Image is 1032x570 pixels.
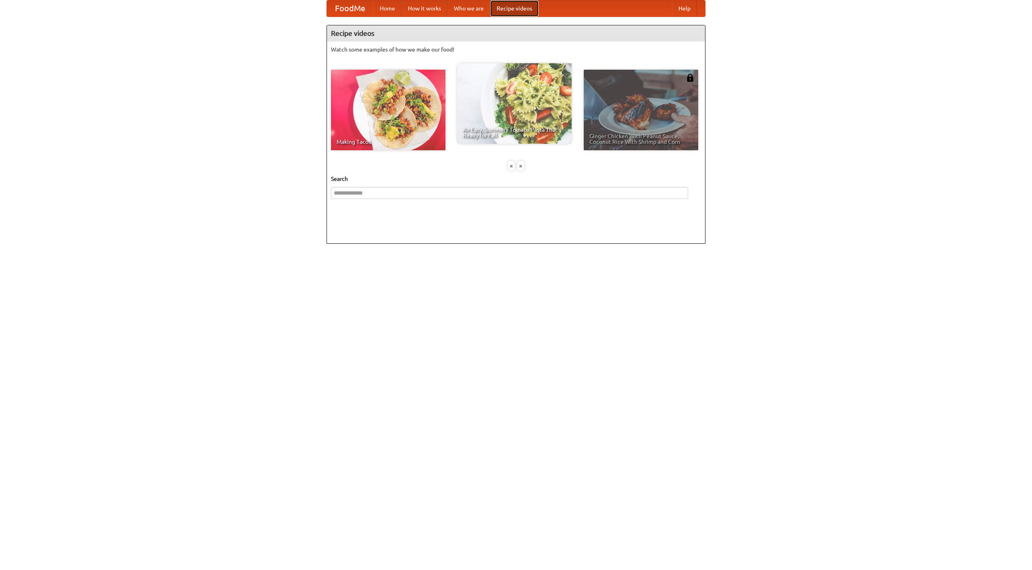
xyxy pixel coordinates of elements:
div: « [508,161,515,171]
h4: Recipe videos [327,25,705,41]
a: Help [672,0,697,17]
h5: Search [331,175,701,183]
div: » [517,161,524,171]
img: 483408.png [686,74,694,82]
a: Making Tacos [331,70,445,150]
span: Making Tacos [337,139,440,145]
a: Home [373,0,402,17]
a: An Easy, Summery Tomato Pasta That's Ready for Fall [457,63,572,144]
p: Watch some examples of how we make our food! [331,46,701,54]
span: An Easy, Summery Tomato Pasta That's Ready for Fall [463,127,566,138]
a: How it works [402,0,447,17]
a: Recipe videos [490,0,539,17]
a: FoodMe [327,0,373,17]
a: Who we are [447,0,490,17]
